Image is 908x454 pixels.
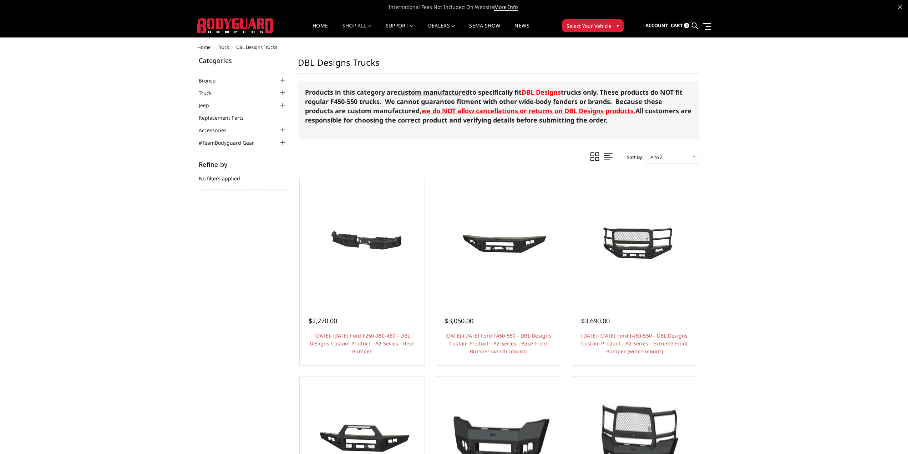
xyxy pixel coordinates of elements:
[199,126,235,134] a: Accessories
[494,4,518,11] a: More Info
[562,19,624,32] button: Select Your Vehicle
[581,332,688,355] a: [DATE]-[DATE] Ford F450-550 - DBL Designs Custom Product - A2 Series - Extreme Front Bumper (winc...
[343,23,371,37] a: shop all
[421,106,635,115] strong: we do NOT allow cancellations or returns on DBL Designs products.
[397,88,470,96] span: custom manufactured
[199,101,218,109] a: Jeep
[197,44,210,50] a: Home
[617,22,619,29] span: ▾
[445,316,473,325] span: $3,050.00
[514,23,529,37] a: News
[298,57,699,74] h1: DBL Designs Trucks
[310,332,415,355] a: [DATE]-[DATE] Ford F250-350-450 - DBL Designs Custom Product - A2 Series - Rear Bumper
[522,88,561,96] a: DBL Designs
[197,18,274,33] img: BODYGUARD BUMPERS
[309,316,337,325] span: $2,270.00
[645,16,668,35] a: Account
[199,77,224,84] a: Bronco
[301,180,423,301] a: 2017-2022 Ford F250-350-450 - DBL Designs Custom Product - A2 Series - Rear Bumper 2017-2022 Ford...
[623,152,643,163] label: Sort By:
[645,22,668,29] span: Account
[445,332,552,355] a: [DATE]-[DATE] Ford F450-550 - DBL Designs Custom Product - A2 Series - Base Front Bumper (winch m...
[386,23,414,37] a: Support
[567,22,612,30] span: Select Your Vehicle
[199,114,253,121] a: Replacement Parts
[684,23,689,28] span: 0
[438,180,559,301] a: 2017-2022 Ford F450-550 - DBL Designs Custom Product - A2 Series - Base Front Bumper (winch mount...
[199,139,263,146] a: #TeamBodyguard Gear
[218,44,229,50] a: Truck
[313,23,328,37] a: Home
[469,23,500,37] a: SEMA Show
[199,161,287,168] h5: Refine by
[305,88,683,115] strong: Products in this category are to specifically fit trucks only. These products do NOT fit regular ...
[199,89,220,97] a: Truck
[671,16,689,35] a: Cart 0
[428,23,455,37] a: Dealers
[671,22,683,29] span: Cart
[581,316,610,325] span: $3,690.00
[199,57,287,64] h5: Categories
[574,180,695,301] a: 2017-2022 Ford F450-550 - DBL Designs Custom Product - A2 Series - Extreme Front Bumper (winch mo...
[236,44,277,50] span: DBL Designs Trucks
[199,161,287,190] div: No filters applied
